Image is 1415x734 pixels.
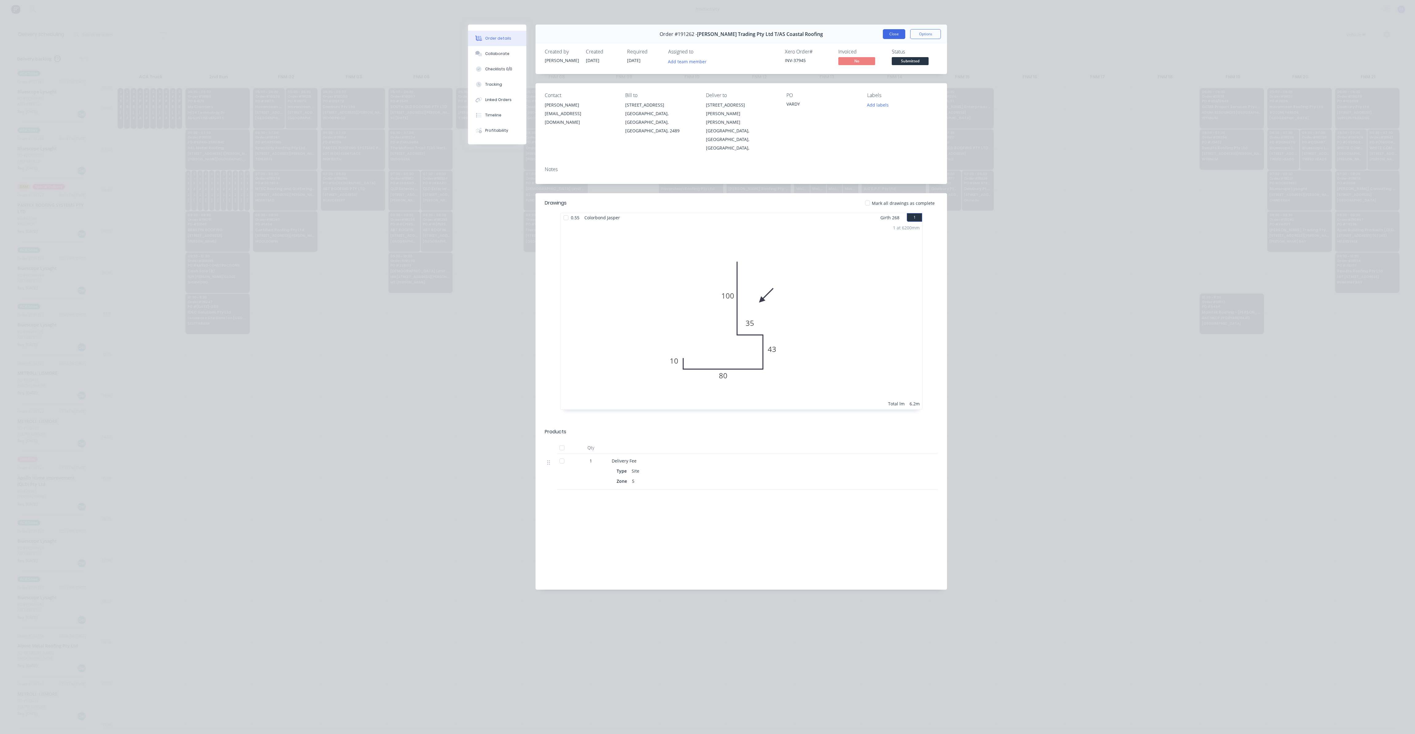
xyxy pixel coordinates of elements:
div: Labels [867,92,938,98]
span: No [838,57,875,65]
div: 5 [630,477,637,486]
span: 1 [590,458,592,464]
span: 0.55 [568,213,582,222]
div: [GEOGRAPHIC_DATA], [GEOGRAPHIC_DATA], [GEOGRAPHIC_DATA], 2489 [625,109,696,135]
div: Profitability [485,128,508,133]
span: [DATE] [627,57,641,63]
div: VARDY [786,101,857,109]
div: Site [629,467,642,475]
button: Timeline [468,107,526,123]
span: Submitted [892,57,929,65]
button: Collaborate [468,46,526,61]
div: Xero Order # [785,49,831,55]
button: Order details [468,31,526,46]
div: Collaborate [485,51,509,57]
div: Bill to [625,92,696,98]
div: [PERSON_NAME][EMAIL_ADDRESS][DOMAIN_NAME] [545,101,615,127]
span: [PERSON_NAME] Trading Pty Ltd T/AS Coastal Roofing [697,31,823,37]
div: Timeline [485,112,501,118]
div: 1 at 6200mm [893,224,920,231]
div: Type [617,467,629,475]
button: Options [910,29,941,39]
div: 0108043351001 at 6200mmTotal lm6.2m [560,222,922,409]
button: Add labels [863,101,892,109]
div: Drawings [545,199,567,207]
div: Invoiced [838,49,884,55]
span: Delivery Fee [612,458,637,464]
span: Girth 268 [880,213,899,222]
div: Assigned to [668,49,730,55]
button: Linked Orders [468,92,526,107]
div: Zone [617,477,630,486]
div: [EMAIL_ADDRESS][DOMAIN_NAME] [545,109,615,127]
div: [STREET_ADDRESS][PERSON_NAME][PERSON_NAME][GEOGRAPHIC_DATA], [GEOGRAPHIC_DATA], [GEOGRAPHIC_DATA], [706,101,777,152]
div: 6.2m [910,400,920,407]
button: Tracking [468,77,526,92]
div: [PERSON_NAME] [545,57,579,64]
button: Submitted [892,57,929,66]
div: Required [627,49,661,55]
span: Colorbond Jasper [582,213,622,222]
button: Checklists 0/0 [468,61,526,77]
div: Created by [545,49,579,55]
div: Created [586,49,620,55]
div: Status [892,49,938,55]
div: Products [545,428,566,435]
span: Order #191262 - [660,31,697,37]
div: [STREET_ADDRESS][GEOGRAPHIC_DATA], [GEOGRAPHIC_DATA], [GEOGRAPHIC_DATA], 2489 [625,101,696,135]
div: Checklists 0/0 [485,66,512,72]
div: Deliver to [706,92,777,98]
button: Add team member [665,57,710,65]
div: Order details [485,36,511,41]
div: [STREET_ADDRESS] [625,101,696,109]
div: Linked Orders [485,97,512,103]
div: [STREET_ADDRESS][PERSON_NAME] [706,101,777,118]
div: [PERSON_NAME][GEOGRAPHIC_DATA], [GEOGRAPHIC_DATA], [GEOGRAPHIC_DATA], [706,118,777,152]
span: [DATE] [586,57,599,63]
div: INV-37945 [785,57,831,64]
div: Total lm [888,400,905,407]
div: PO [786,92,857,98]
div: Tracking [485,82,502,87]
button: Profitability [468,123,526,138]
button: Close [883,29,905,39]
span: Mark all drawings as complete [872,200,935,206]
button: 1 [907,213,922,222]
button: Add team member [668,57,710,65]
div: [PERSON_NAME] [545,101,615,109]
div: Qty [572,442,609,454]
div: Contact [545,92,615,98]
div: Notes [545,166,938,172]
